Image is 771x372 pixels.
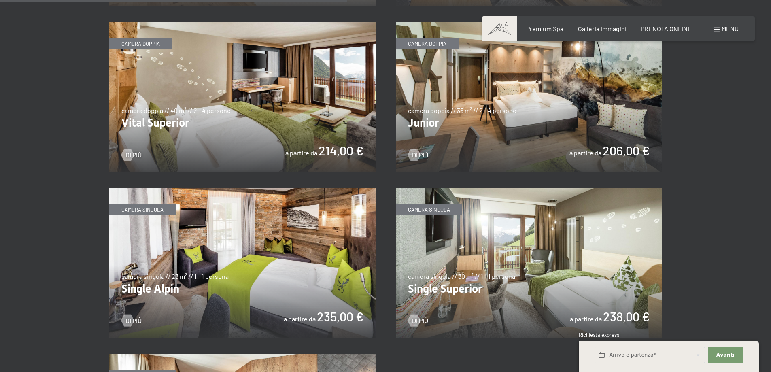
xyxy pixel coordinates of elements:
a: Vital Superior [109,22,376,27]
a: Di più [121,316,142,325]
a: Single Alpin [109,188,376,193]
span: Di più [125,151,142,159]
a: Di più [121,151,142,159]
img: Single Superior [396,188,662,338]
a: Di più [408,316,428,325]
a: PRENOTA ONLINE [641,25,692,32]
span: Menu [722,25,739,32]
a: Single Relax [109,354,376,359]
a: Galleria immagini [578,25,627,32]
span: Richiesta express [579,332,619,338]
img: Vital Superior [109,22,376,172]
img: Junior [396,22,662,172]
span: Di più [412,316,428,325]
span: Avanti [716,351,735,359]
a: Junior [396,22,662,27]
img: Single Alpin [109,188,376,338]
span: Di più [412,151,428,159]
a: Premium Spa [526,25,563,32]
a: Single Superior [396,188,662,193]
a: Di più [408,151,428,159]
span: Di più [125,316,142,325]
button: Avanti [708,347,743,363]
